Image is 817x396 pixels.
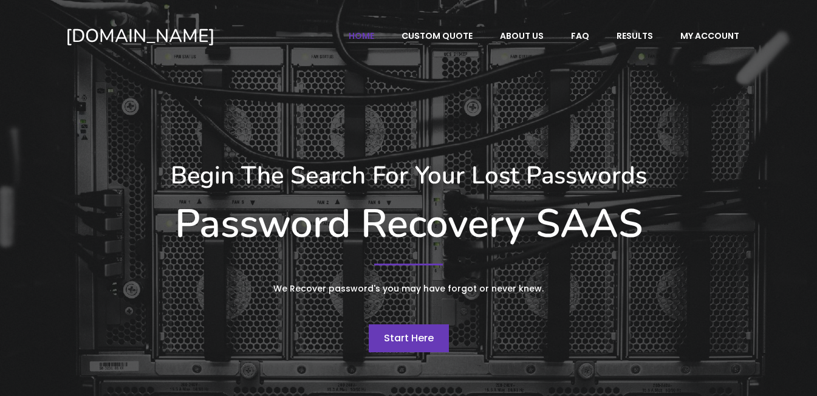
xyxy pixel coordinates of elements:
a: Home [336,24,387,47]
a: About Us [487,24,556,47]
a: Results [604,24,666,47]
span: About Us [500,30,544,41]
a: Custom Quote [389,24,485,47]
span: Custom Quote [402,30,473,41]
span: Start Here [384,331,434,345]
h1: Password Recovery SAAS [66,200,752,248]
a: My account [668,24,752,47]
span: FAQ [571,30,589,41]
span: Home [349,30,374,41]
p: We Recover password's you may have forgot or never knew. [181,281,637,296]
h3: Begin The Search For Your Lost Passwords [66,161,752,190]
span: My account [680,30,739,41]
a: [DOMAIN_NAME] [66,24,298,48]
span: Results [617,30,653,41]
a: FAQ [558,24,602,47]
a: Start Here [369,324,449,352]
